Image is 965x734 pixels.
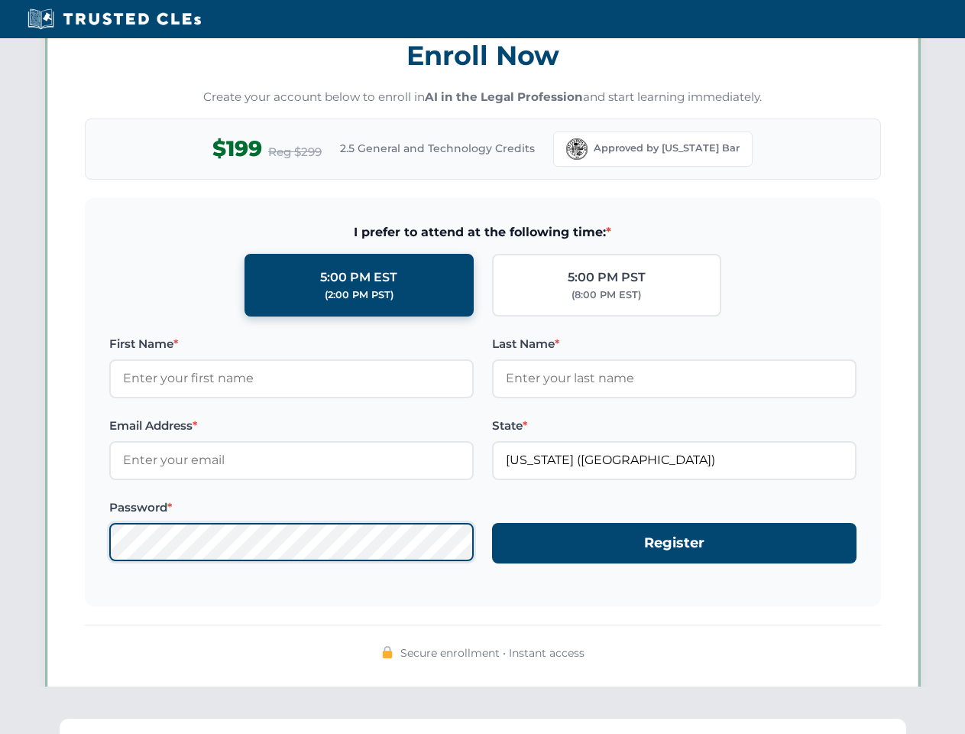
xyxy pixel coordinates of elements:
[572,287,641,303] div: (8:00 PM EST)
[109,222,857,242] span: I prefer to attend at the following time:
[492,335,857,353] label: Last Name
[320,268,397,287] div: 5:00 PM EST
[340,140,535,157] span: 2.5 General and Technology Credits
[325,287,393,303] div: (2:00 PM PST)
[594,141,740,156] span: Approved by [US_STATE] Bar
[492,523,857,563] button: Register
[23,8,206,31] img: Trusted CLEs
[566,138,588,160] img: Florida Bar
[109,359,474,398] input: Enter your first name
[268,143,322,161] span: Reg $299
[425,89,583,104] strong: AI in the Legal Profession
[85,89,881,106] p: Create your account below to enroll in and start learning immediately.
[492,359,857,398] input: Enter your last name
[85,31,881,80] h3: Enroll Now
[109,335,474,353] label: First Name
[212,132,262,166] span: $199
[400,645,585,661] span: Secure enrollment • Instant access
[492,417,857,435] label: State
[381,646,393,658] img: 🔒
[568,268,646,287] div: 5:00 PM PST
[492,441,857,479] input: Florida (FL)
[109,499,474,517] label: Password
[109,417,474,435] label: Email Address
[109,441,474,479] input: Enter your email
